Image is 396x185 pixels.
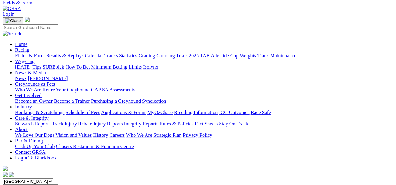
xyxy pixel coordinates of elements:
div: Industry [15,110,393,115]
a: Chasers Restaurant & Function Centre [56,144,134,149]
a: MyOzChase [147,110,173,115]
a: Contact GRSA [15,149,45,155]
a: Become an Owner [15,98,53,104]
a: Purchasing a Greyhound [91,98,141,104]
a: Track Injury Rebate [52,121,92,126]
a: Stay On Track [219,121,248,126]
img: Close [5,18,21,23]
button: Toggle navigation [3,17,23,24]
a: Who We Are [126,132,152,138]
a: Bookings & Scratchings [15,110,64,115]
img: logo-grsa-white.png [25,17,30,22]
a: Care & Integrity [15,115,49,121]
a: Statistics [119,53,137,58]
div: Racing [15,53,393,59]
a: Fields & Form [15,53,45,58]
a: Industry [15,104,32,109]
a: Integrity Reports [124,121,158,126]
a: Greyhounds as Pets [15,81,55,87]
a: Strategic Plan [153,132,181,138]
a: ICG Outcomes [219,110,249,115]
img: twitter.svg [9,172,14,177]
a: Fact Sheets [195,121,218,126]
a: Isolynx [143,64,158,70]
a: [DATE] Tips [15,64,41,70]
a: We Love Our Dogs [15,132,54,138]
a: Track Maintenance [257,53,296,58]
div: Wagering [15,64,393,70]
a: Tracks [104,53,118,58]
img: Search [3,31,21,37]
a: GAP SA Assessments [91,87,135,92]
a: News [15,76,26,81]
a: Minimum Betting Limits [91,64,142,70]
a: Login [3,11,14,17]
a: Vision and Values [55,132,92,138]
a: Breeding Information [174,110,218,115]
a: 2025 TAB Adelaide Cup [189,53,238,58]
a: Bar & Dining [15,138,43,143]
a: History [93,132,108,138]
div: About [15,132,393,138]
div: Bar & Dining [15,144,393,149]
div: Care & Integrity [15,121,393,127]
div: Greyhounds as Pets [15,87,393,93]
img: GRSA [3,6,21,11]
a: Calendar [85,53,103,58]
a: Login To Blackbook [15,155,57,160]
a: Rules & Policies [159,121,193,126]
img: facebook.svg [3,172,8,177]
a: Schedule of Fees [66,110,100,115]
a: Become a Trainer [54,98,90,104]
a: News & Media [15,70,46,75]
a: Privacy Policy [183,132,212,138]
a: How To Bet [66,64,90,70]
a: SUREpick [43,64,64,70]
div: Get Involved [15,98,393,104]
img: logo-grsa-white.png [3,166,8,171]
a: Careers [109,132,125,138]
a: [PERSON_NAME] [28,76,68,81]
a: Racing [15,47,29,53]
input: Search [3,24,58,31]
div: News & Media [15,76,393,81]
a: About [15,127,28,132]
a: Applications & Forms [101,110,146,115]
a: Who We Are [15,87,41,92]
a: Wagering [15,59,35,64]
a: Cash Up Your Club [15,144,55,149]
a: Grading [139,53,155,58]
a: Coursing [156,53,175,58]
a: Race Safe [250,110,271,115]
a: Home [15,42,27,47]
a: Weights [240,53,256,58]
a: Get Involved [15,93,42,98]
a: Results & Replays [46,53,83,58]
a: Stewards Reports [15,121,50,126]
a: Syndication [142,98,166,104]
a: Injury Reports [93,121,123,126]
a: Trials [176,53,187,58]
a: Retire Your Greyhound [43,87,90,92]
